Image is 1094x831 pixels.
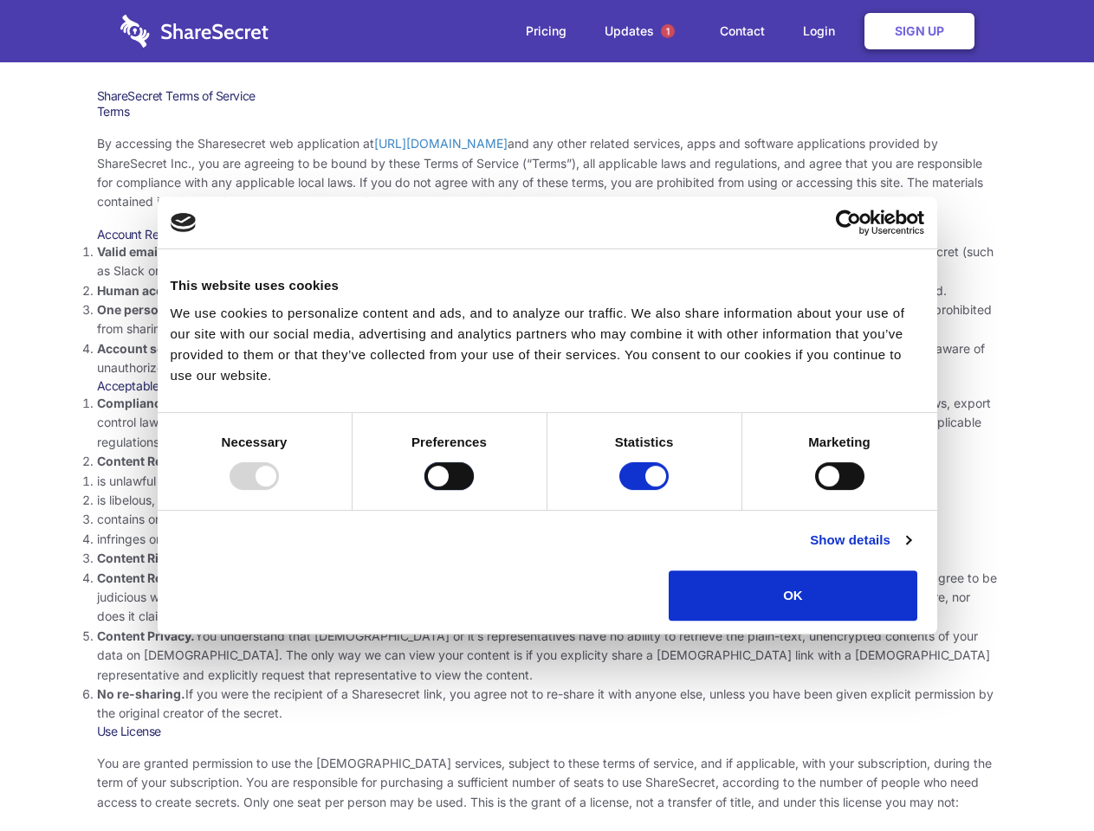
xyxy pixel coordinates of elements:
img: logo [171,213,197,232]
li: You agree that you will use Sharesecret only to secure and share content that you have the right ... [97,549,998,568]
li: contains or installs any active malware or exploits, or uses our platform for exploit delivery (s... [97,510,998,529]
strong: Valid email. [97,244,165,259]
div: We use cookies to personalize content and ads, and to analyze our traffic. We also share informat... [171,303,924,386]
p: You are granted permission to use the [DEMOGRAPHIC_DATA] services, subject to these terms of serv... [97,754,998,812]
p: By accessing the Sharesecret web application at and any other related services, apps and software... [97,134,998,212]
a: Pricing [508,4,584,58]
li: You understand that [DEMOGRAPHIC_DATA] or it’s representatives have no ability to retrieve the pl... [97,627,998,685]
strong: Account security. [97,341,202,356]
h3: Terms [97,104,998,119]
li: Only human beings may create accounts. “Bot” accounts — those created by software, in an automate... [97,281,998,300]
li: You must provide a valid email address, either directly, or through approved third-party integrat... [97,242,998,281]
strong: Necessary [222,435,288,449]
li: You agree NOT to use Sharesecret to upload or share content that: [97,452,998,549]
img: logo-wordmark-white-trans-d4663122ce5f474addd5e946df7df03e33cb6a1c49d2221995e7729f52c070b2.svg [120,15,269,48]
strong: Compliance with local laws and regulations. [97,396,359,410]
li: You are solely responsible for the content you share on Sharesecret, and with the people you shar... [97,569,998,627]
li: If you were the recipient of a Sharesecret link, you agree not to re-share it with anyone else, u... [97,685,998,724]
strong: Content Privacy. [97,628,195,643]
li: is unlawful or promotes unlawful activities [97,472,998,491]
strong: Content Rights. [97,551,190,565]
strong: No re-sharing. [97,686,185,701]
a: Usercentrics Cookiebot - opens in a new window [773,209,924,235]
strong: Statistics [615,435,674,449]
span: 1 [661,24,675,38]
h1: ShareSecret Terms of Service [97,88,998,104]
strong: Content Restrictions. [97,454,223,468]
strong: Preferences [411,435,487,449]
li: is libelous, defamatory, or fraudulent [97,491,998,510]
h3: Account Requirements [97,227,998,242]
strong: Content Responsibility. [97,570,236,585]
strong: One person per account. [97,302,244,317]
h3: Acceptable Use [97,378,998,394]
a: [URL][DOMAIN_NAME] [374,136,508,151]
a: Login [786,4,861,58]
li: You are not allowed to share account credentials. Each account is dedicated to the individual who... [97,300,998,339]
strong: Human accounts. [97,283,202,298]
a: Show details [810,530,910,551]
a: Sign Up [864,13,974,49]
a: Contact [702,4,782,58]
li: infringes on any proprietary right of any party, including patent, trademark, trade secret, copyr... [97,530,998,549]
strong: Marketing [808,435,871,449]
li: Your use of the Sharesecret must not violate any applicable laws, including copyright or trademar... [97,394,998,452]
li: You are responsible for your own account security, including the security of your Sharesecret acc... [97,339,998,378]
h3: Use License [97,724,998,739]
button: OK [669,570,917,621]
div: This website uses cookies [171,275,924,296]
